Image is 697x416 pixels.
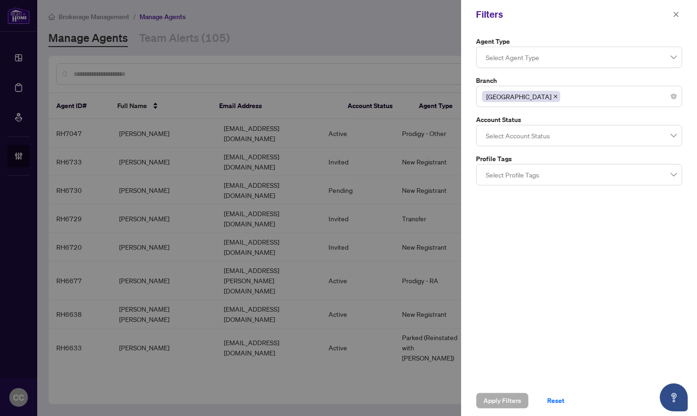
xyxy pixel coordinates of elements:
[476,115,682,125] label: Account Status
[486,91,551,102] span: [GEOGRAPHIC_DATA]
[476,393,529,409] button: Apply Filters
[673,11,679,18] span: close
[476,154,682,164] label: Profile Tags
[553,94,558,99] span: close
[476,36,682,47] label: Agent Type
[671,94,677,99] span: close-circle
[660,383,688,411] button: Open asap
[482,91,560,102] span: Durham
[476,75,682,86] label: Branch
[540,393,572,409] button: Reset
[547,393,564,408] span: Reset
[476,7,670,21] div: Filters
